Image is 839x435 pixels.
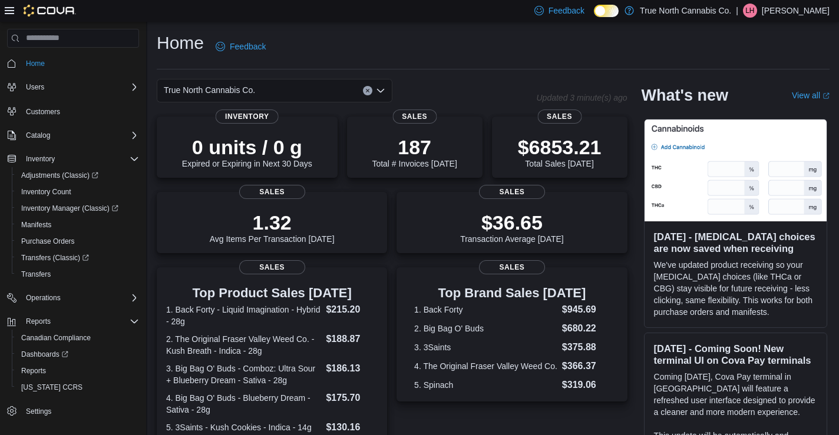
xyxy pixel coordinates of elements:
[26,154,55,164] span: Inventory
[210,211,335,244] div: Avg Items Per Transaction [DATE]
[460,211,564,244] div: Transaction Average [DATE]
[562,321,610,336] dd: $680.22
[654,371,817,418] p: Coming [DATE], Cova Pay terminal in [GEOGRAPHIC_DATA] will feature a refreshed user interface des...
[21,237,75,246] span: Purchase Orders
[21,270,51,279] span: Transfers
[21,128,139,142] span: Catalog
[12,184,144,200] button: Inventory Count
[414,360,557,372] dt: 4. The Original Fraser Valley Weed Co.
[594,5,619,17] input: Dark Mode
[21,253,89,263] span: Transfers (Classic)
[460,211,564,234] p: $36.65
[21,80,139,94] span: Users
[16,331,95,345] a: Canadian Compliance
[230,41,266,52] span: Feedback
[16,267,139,281] span: Transfers
[562,378,610,392] dd: $319.06
[21,80,49,94] button: Users
[21,104,139,118] span: Customers
[2,290,144,306] button: Operations
[640,4,731,18] p: True North Cannabis Co.
[164,83,255,97] span: True North Cannabis Co.
[654,343,817,366] h3: [DATE] - Coming Soon! New terminal UI on Cova Pay terminals
[12,379,144,396] button: [US_STATE] CCRS
[21,105,65,119] a: Customers
[21,204,118,213] span: Inventory Manager (Classic)
[239,185,305,199] span: Sales
[21,350,68,359] span: Dashboards
[21,187,71,197] span: Inventory Count
[211,35,270,58] a: Feedback
[21,152,60,166] button: Inventory
[736,4,738,18] p: |
[414,341,557,353] dt: 3. 3Saints
[182,135,312,168] div: Expired or Expiring in Next 30 Days
[12,167,144,184] a: Adjustments (Classic)
[745,4,754,18] span: LH
[2,151,144,167] button: Inventory
[21,383,82,392] span: [US_STATE] CCRS
[414,379,557,391] dt: 5. Spinach
[21,57,49,71] a: Home
[16,185,139,199] span: Inventory Count
[16,380,139,394] span: Washington CCRS
[21,128,55,142] button: Catalog
[21,404,139,419] span: Settings
[762,4,830,18] p: [PERSON_NAME]
[166,421,321,433] dt: 5. 3Saints - Kush Cookies - Indica - 14g
[562,359,610,373] dd: $366.37
[26,107,60,117] span: Customers
[26,317,51,326] span: Reports
[166,286,378,300] h3: Top Product Sales [DATE]
[479,185,545,199] span: Sales
[12,233,144,250] button: Purchase Orders
[26,131,50,140] span: Catalog
[549,5,584,16] span: Feedback
[12,346,144,363] a: Dashboards
[16,168,103,182] a: Adjustments (Classic)
[21,314,55,328] button: Reports
[2,79,144,95] button: Users
[376,86,385,95] button: Open list of options
[16,234,80,248] a: Purchase Orders
[414,286,610,300] h3: Top Brand Sales [DATE]
[21,291,65,305] button: Operations
[2,55,144,72] button: Home
[392,109,437,124] span: Sales
[21,314,139,328] span: Reports
[12,266,144,283] button: Transfers
[16,364,51,378] a: Reports
[414,323,557,334] dt: 2. Big Bag O' Buds
[16,201,139,215] span: Inventory Manager (Classic)
[239,260,305,274] span: Sales
[562,303,610,317] dd: $945.69
[642,86,728,105] h2: What's new
[326,420,378,434] dd: $130.16
[372,135,457,159] p: 187
[21,333,91,343] span: Canadian Compliance
[166,333,321,357] dt: 2. The Original Fraser Valley Weed Co. - Kush Breath - Indica - 28g
[16,364,139,378] span: Reports
[562,340,610,354] dd: $375.88
[654,259,817,318] p: We've updated product receiving so your [MEDICAL_DATA] choices (like THCa or CBG) stay visible fo...
[21,56,139,71] span: Home
[12,200,144,217] a: Inventory Manager (Classic)
[16,347,139,361] span: Dashboards
[166,363,321,386] dt: 3. Big Bag O' Buds - Comboz: Ultra Sour + Blueberry Dream - Sativa - 28g
[372,135,457,168] div: Total # Invoices [DATE]
[210,211,335,234] p: 1.32
[654,231,817,254] h3: [DATE] - [MEDICAL_DATA] choices are now saved when receiving
[2,313,144,330] button: Reports
[363,86,372,95] button: Clear input
[16,218,56,232] a: Manifests
[326,303,378,317] dd: $215.20
[743,4,757,18] div: Landon Hayes
[16,380,87,394] a: [US_STATE] CCRS
[12,250,144,266] a: Transfers (Classic)
[16,218,139,232] span: Manifests
[24,5,76,16] img: Cova
[2,403,144,420] button: Settings
[536,93,627,102] p: Updated 3 minute(s) ago
[157,31,204,55] h1: Home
